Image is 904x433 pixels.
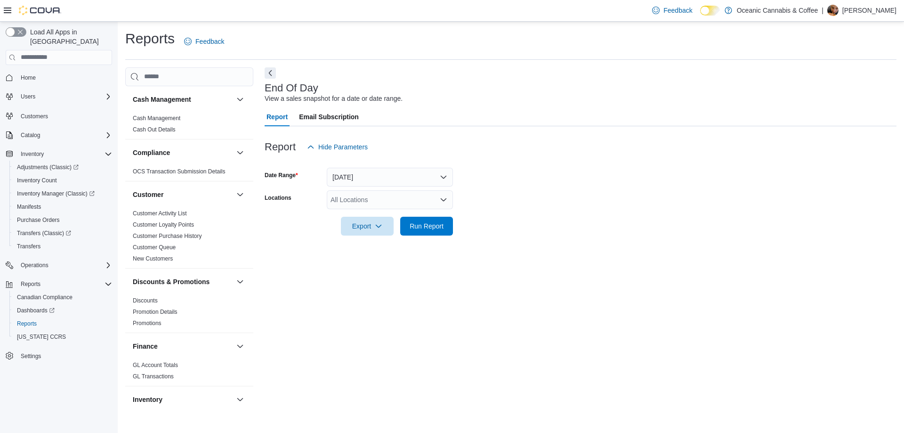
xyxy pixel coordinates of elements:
a: Manifests [13,201,45,212]
button: Settings [2,349,116,363]
span: Reports [17,278,112,290]
span: Customers [21,113,48,120]
div: Customer [125,208,253,268]
span: Manifests [17,203,41,211]
span: Cash Out Details [133,126,176,133]
a: Canadian Compliance [13,292,76,303]
button: Inventory [2,147,116,161]
span: Manifests [13,201,112,212]
a: Reports [13,318,40,329]
span: Catalog [21,131,40,139]
button: Cash Management [234,94,246,105]
label: Locations [265,194,291,202]
span: Users [17,91,112,102]
button: Customer [234,189,246,200]
span: Settings [17,350,112,362]
span: GL Account Totals [133,361,178,369]
h3: Finance [133,342,158,351]
button: Inventory [133,395,233,404]
a: Adjustments (Classic) [13,162,82,173]
h1: Reports [125,29,175,48]
a: [US_STATE] CCRS [13,331,70,343]
span: Customer Purchase History [133,232,202,240]
h3: Customer [133,190,163,199]
a: GL Transactions [133,373,174,380]
button: Finance [234,341,246,352]
span: Inventory Count [13,175,112,186]
span: Inventory [21,150,44,158]
button: Transfers [9,240,116,253]
span: Home [17,72,112,83]
a: Adjustments (Classic) [9,161,116,174]
a: OCS Transaction Submission Details [133,168,226,175]
a: Dashboards [13,305,58,316]
a: Purchase Orders [13,214,64,226]
a: Dashboards [9,304,116,317]
span: Inventory Manager (Classic) [13,188,112,199]
span: Load All Apps in [GEOGRAPHIC_DATA] [26,27,112,46]
span: Feedback [663,6,692,15]
button: Customer [133,190,233,199]
button: Cash Management [133,95,233,104]
span: Customer Activity List [133,210,187,217]
div: Compliance [125,166,253,181]
span: Home [21,74,36,82]
span: Adjustments (Classic) [17,163,79,171]
button: Compliance [234,147,246,158]
span: [US_STATE] CCRS [17,333,66,341]
a: Feedback [180,32,228,51]
div: Finance [125,359,253,386]
span: Users [21,93,35,100]
span: Transfers (Classic) [13,228,112,239]
a: Inventory Manager (Classic) [9,187,116,200]
button: Home [2,71,116,84]
div: Discounts & Promotions [125,295,253,333]
span: Operations [17,260,112,271]
h3: Cash Management [133,95,191,104]
button: Run Report [400,217,453,236]
span: Cash Management [133,114,180,122]
button: Hide Parameters [303,138,371,156]
a: Home [17,72,40,83]
span: Export [347,217,388,236]
a: Customer Loyalty Points [133,221,194,228]
button: Canadian Compliance [9,291,116,304]
div: Garrett Doucette [827,5,839,16]
input: Dark Mode [700,6,720,16]
a: New Customers [133,255,173,262]
button: Catalog [2,129,116,142]
span: Purchase Orders [13,214,112,226]
button: [DATE] [327,168,453,187]
nav: Complex example [6,67,112,387]
span: Run Report [410,221,444,231]
span: Adjustments (Classic) [13,162,112,173]
p: [PERSON_NAME] [842,5,896,16]
a: Promotions [133,320,161,327]
h3: Discounts & Promotions [133,277,210,286]
button: Finance [133,342,233,351]
p: | [822,5,823,16]
span: Inventory Count [17,177,57,184]
span: Transfers [13,241,112,252]
h3: End Of Day [265,82,318,94]
span: Washington CCRS [13,331,112,343]
a: Transfers (Classic) [9,227,116,240]
a: Discounts [133,297,158,304]
span: Promotions [133,319,161,327]
span: Customers [17,110,112,122]
a: Feedback [648,1,696,20]
button: Operations [17,260,52,271]
a: Inventory Manager (Classic) [13,188,98,199]
button: Operations [2,259,116,272]
h3: Compliance [133,148,170,157]
div: Cash Management [125,113,253,139]
span: Report [266,107,288,126]
button: Compliance [133,148,233,157]
button: Users [2,90,116,103]
span: Feedback [195,37,224,46]
span: Dashboards [13,305,112,316]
